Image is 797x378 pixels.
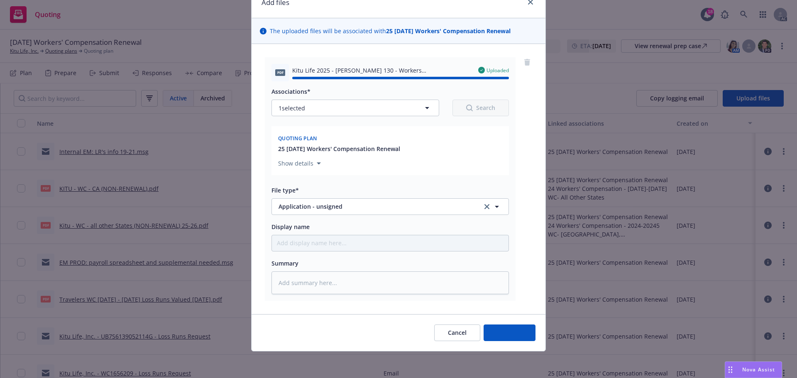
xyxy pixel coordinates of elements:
[448,329,467,337] span: Cancel
[271,186,299,194] span: File type*
[487,67,509,74] span: Uploaded
[386,27,511,35] strong: 25 [DATE] Workers' Compensation Renewal
[271,259,298,267] span: Summary
[271,88,310,95] span: Associations*
[725,362,736,378] div: Drag to move
[278,135,317,142] span: Quoting plan
[271,223,310,231] span: Display name
[275,69,285,76] span: pdf
[275,159,324,168] button: Show details
[742,366,775,373] span: Nova Assist
[725,361,782,378] button: Nova Assist
[272,235,509,251] input: Add display name here...
[270,27,511,35] span: The uploaded files will be associated with
[271,198,509,215] button: Application - unsignedclear selection
[279,104,305,112] span: 1 selected
[271,100,439,116] button: 1selected
[278,144,400,153] button: 25 [DATE] Workers' Compensation Renewal
[279,202,471,211] span: Application - unsigned
[292,66,472,75] span: Kitu Life 2025 - [PERSON_NAME] 130 - Workers Compensation.pdf
[482,202,492,212] a: clear selection
[522,57,532,67] a: remove
[497,329,522,337] span: Add files
[484,324,535,341] button: Add files
[434,324,480,341] button: Cancel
